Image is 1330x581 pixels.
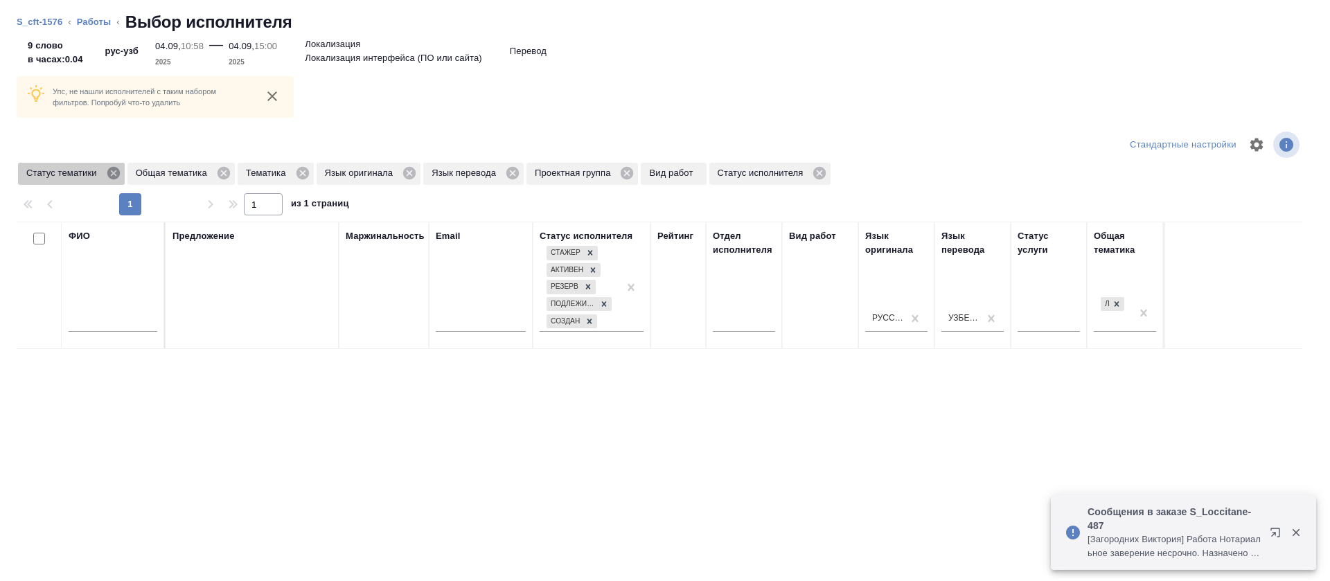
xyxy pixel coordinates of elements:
[317,163,421,185] div: Язык оригинала
[941,229,1004,257] div: Язык перевода
[68,15,71,29] li: ‹
[53,86,251,108] p: Упс, не нашли исполнителей с таким набором фильтров. Попробуй что-то удалить
[872,312,904,324] div: Русский
[423,163,524,185] div: Язык перевода
[229,41,254,51] p: 04.09,
[325,166,398,180] p: Язык оригинала
[1099,296,1126,313] div: Локализация
[305,37,360,51] p: Локализация
[1282,526,1310,539] button: Закрыть
[17,17,62,27] a: S_cft-1576
[547,263,585,278] div: Активен
[545,278,597,296] div: Стажер, Активен, Резерв, Подлежит внедрению, Создан
[136,166,212,180] p: Общая тематика
[69,229,90,243] div: ФИО
[657,229,693,243] div: Рейтинг
[116,15,119,29] li: ‹
[510,44,547,58] p: Перевод
[436,229,460,243] div: Email
[547,314,582,329] div: Создан
[127,163,235,185] div: Общая тематика
[540,229,632,243] div: Статус исполнителя
[346,229,425,243] div: Маржинальность
[246,166,291,180] p: Тематика
[789,229,836,243] div: Вид работ
[181,41,204,51] p: 10:58
[238,163,314,185] div: Тематика
[545,262,602,279] div: Стажер, Активен, Резерв, Подлежит внедрению, Создан
[713,229,775,257] div: Отдел исполнителя
[17,11,1313,33] nav: breadcrumb
[547,246,583,260] div: Стажер
[1101,297,1109,312] div: Локализация
[1273,132,1302,158] span: Посмотреть информацию
[1088,533,1261,560] p: [Загородних Виктория] Работа Нотариальное заверение несрочно. Назначено подразделение "Сертифай"
[1126,134,1240,156] div: split button
[865,229,928,257] div: Язык оригинала
[1261,519,1295,552] button: Открыть в новой вкладке
[649,166,698,180] p: Вид работ
[545,296,613,313] div: Стажер, Активен, Резерв, Подлежит внедрению, Создан
[26,166,102,180] p: Статус тематики
[526,163,638,185] div: Проектная группа
[172,229,235,243] div: Предложение
[262,86,283,107] button: close
[155,41,181,51] p: 04.09,
[77,17,112,27] a: Работы
[254,41,277,51] p: 15:00
[545,313,598,330] div: Стажер, Активен, Резерв, Подлежит внедрению, Создан
[547,297,596,312] div: Подлежит внедрению
[18,163,125,185] div: Статус тематики
[28,39,83,53] p: 9 слово
[125,11,292,33] h2: Выбор исполнителя
[545,244,599,262] div: Стажер, Активен, Резерв, Подлежит внедрению, Создан
[1094,229,1156,257] div: Общая тематика
[709,163,831,185] div: Статус исполнителя
[718,166,808,180] p: Статус исполнителя
[291,195,349,215] span: из 1 страниц
[535,166,615,180] p: Проектная группа
[1088,505,1261,533] p: Сообщения в заказе S_Loccitane-487
[1018,229,1080,257] div: Статус услуги
[209,33,223,69] div: —
[1240,128,1273,161] span: Настроить таблицу
[432,166,501,180] p: Язык перевода
[547,280,580,294] div: Резерв
[948,312,980,324] div: Узбекский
